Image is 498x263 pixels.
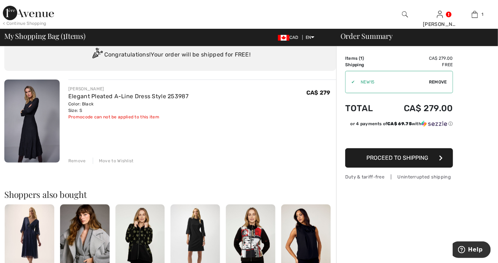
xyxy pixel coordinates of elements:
span: CA$ 69.75 [387,121,412,126]
img: My Bag [472,10,478,19]
span: 1 [360,56,362,61]
img: My Info [437,10,443,19]
td: Total [345,96,384,121]
img: Canadian Dollar [278,35,289,41]
h2: Shoppers also bought [4,190,336,199]
div: [PERSON_NAME] [423,21,457,28]
div: or 4 payments of with [351,121,453,127]
img: Congratulation2.svg [90,48,104,62]
div: [PERSON_NAME] [68,86,188,92]
div: Order Summary [332,32,494,40]
div: Color: Black Size: S [68,101,188,114]
span: 1 [63,31,65,40]
td: CA$ 279.00 [384,55,453,62]
td: Free [384,62,453,68]
span: EN [306,35,315,40]
img: 1ère Avenue [3,6,54,20]
span: Proceed to Shipping [366,154,428,161]
div: Move to Wishlist [93,158,134,164]
div: Remove [68,158,86,164]
span: 1 [481,11,483,18]
div: < Continue Shopping [3,20,46,27]
td: Shipping [345,62,384,68]
td: CA$ 279.00 [384,96,453,121]
span: CA$ 279 [306,89,330,96]
div: Congratulations! Your order will be shipped for FREE! [13,48,328,62]
span: CAD [278,35,301,40]
iframe: Opens a widget where you can find more information [453,241,491,259]
iframe: PayPal-paypal [345,130,453,146]
div: ✔ [346,79,355,85]
div: Duty & tariff-free | Uninterrupted shipping [345,173,453,180]
td: Items ( ) [345,55,384,62]
a: 1 [458,10,492,19]
button: Proceed to Shipping [345,148,453,168]
div: Promocode can not be applied to this item [68,114,188,120]
img: Elegant Pleated A-Line Dress Style 253987 [4,80,60,163]
span: Remove [429,79,447,85]
input: Promo code [355,71,429,93]
img: search the website [402,10,408,19]
span: My Shopping Bag ( Items) [4,32,86,40]
div: or 4 payments ofCA$ 69.75withSezzle Click to learn more about Sezzle [345,121,453,130]
img: Sezzle [421,121,447,127]
a: Elegant Pleated A-Line Dress Style 253987 [68,93,188,100]
a: Sign In [437,11,443,18]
